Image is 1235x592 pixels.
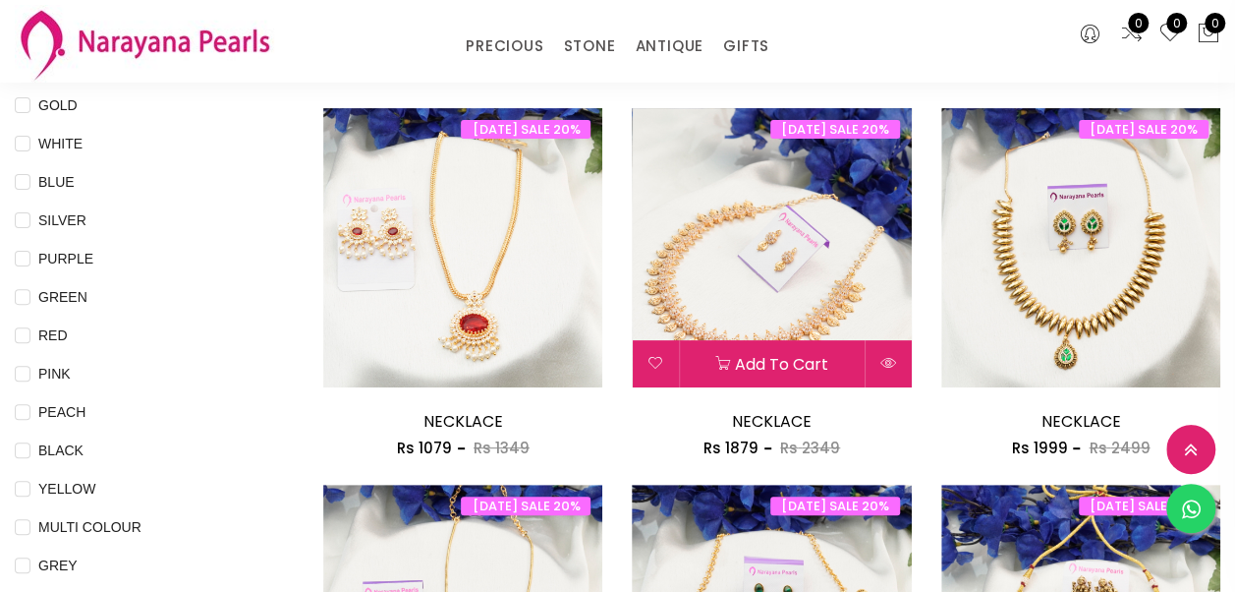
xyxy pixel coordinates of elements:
[635,31,703,61] a: ANTIQUE
[703,438,758,458] span: Rs 1879
[30,363,79,385] span: PINK
[461,497,590,515] span: [DATE] SALE 20%
[732,410,812,433] a: NECKLACE
[30,286,95,308] span: GREEN
[30,516,149,538] span: MULTI COLOUR
[461,120,590,139] span: [DATE] SALE 20%
[30,133,90,154] span: WHITE
[1079,497,1208,515] span: [DATE] SALE 20%
[30,401,93,423] span: PEACH
[632,340,678,387] button: Add to wishlist
[30,440,91,461] span: BLACK
[1120,22,1144,47] a: 0
[30,171,83,193] span: BLUE
[563,31,615,61] a: STONE
[1011,438,1067,458] span: Rs 1999
[1158,22,1182,47] a: 0
[466,31,543,61] a: PRECIOUS
[770,120,900,139] span: [DATE] SALE 20%
[30,94,85,116] span: GOLD
[30,209,94,231] span: SILVER
[1089,438,1150,458] span: Rs 2499
[397,438,452,458] span: Rs 1079
[30,248,101,269] span: PURPLE
[474,438,530,458] span: Rs 1349
[1040,410,1120,433] a: NECKLACE
[1205,13,1225,33] span: 0
[1166,13,1187,33] span: 0
[30,325,76,346] span: RED
[423,410,503,433] a: NECKLACE
[1079,120,1208,139] span: [DATE] SALE 20%
[770,497,900,515] span: [DATE] SALE 20%
[679,340,864,387] button: Add to cart
[780,438,840,458] span: Rs 2349
[723,31,769,61] a: GIFTS
[1197,22,1220,47] button: 0
[30,555,85,576] span: GREY
[866,340,912,387] button: Quick View
[30,478,103,500] span: YELLOW
[1128,13,1149,33] span: 0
